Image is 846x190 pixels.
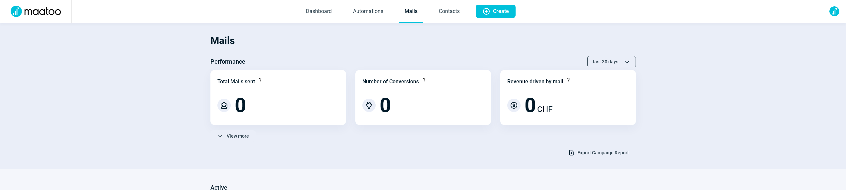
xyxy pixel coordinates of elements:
span: View more [227,131,249,141]
div: Revenue driven by mail [507,78,563,86]
span: Export Campaign Report [577,147,629,158]
span: 0 [525,95,536,115]
span: 0 [235,95,246,115]
div: Number of Conversions [362,78,419,86]
span: 0 [380,95,391,115]
button: Export Campaign Report [561,147,636,158]
h1: Mails [210,29,636,52]
a: Mails [399,1,423,23]
a: Contacts [433,1,465,23]
img: Logo [7,6,65,17]
img: avatar [829,6,839,16]
button: View more [210,130,256,142]
div: Total Mails sent [217,78,255,86]
a: Automations [348,1,389,23]
h3: Performance [210,56,245,67]
a: Dashboard [301,1,337,23]
button: Create [476,5,516,18]
span: Create [493,5,509,18]
span: last 30 days [593,56,618,67]
span: CHF [537,103,552,115]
